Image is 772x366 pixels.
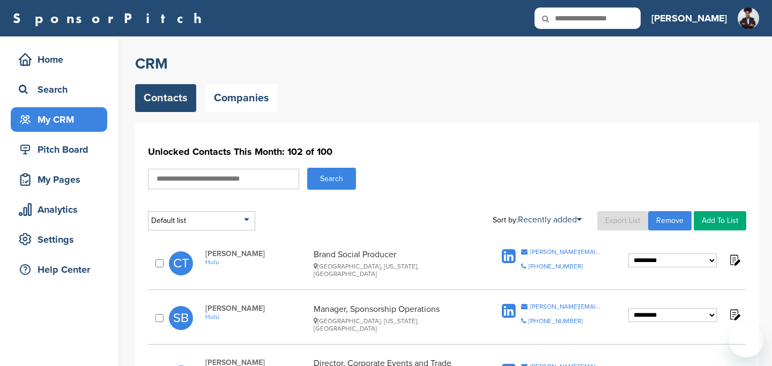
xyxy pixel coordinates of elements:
div: Home [16,50,107,69]
a: My CRM [11,107,107,132]
span: [PERSON_NAME] [205,304,308,313]
a: Companies [205,84,278,112]
a: Search [11,77,107,102]
div: Pitch Board [16,140,107,159]
img: Brittany hicks woc founder headshot [738,8,759,29]
div: [GEOGRAPHIC_DATA], [US_STATE], [GEOGRAPHIC_DATA] [314,317,476,332]
a: [PERSON_NAME] [651,6,727,30]
div: My CRM [16,110,107,129]
div: Search [16,80,107,99]
h3: [PERSON_NAME] [651,11,727,26]
div: [PHONE_NUMBER] [529,318,583,324]
button: Search [307,168,356,190]
img: Notes [728,253,741,266]
div: Settings [16,230,107,249]
div: Help Center [16,260,107,279]
div: [PERSON_NAME][EMAIL_ADDRESS][PERSON_NAME][DOMAIN_NAME] [530,303,602,310]
span: [PERSON_NAME] [205,249,308,258]
div: Manager, Sponsorship Operations [314,304,476,332]
div: [PERSON_NAME][EMAIL_ADDRESS][PERSON_NAME][DOMAIN_NAME] [530,249,602,255]
a: Recently added [518,214,582,225]
div: [GEOGRAPHIC_DATA], [US_STATE], [GEOGRAPHIC_DATA] [314,263,476,278]
a: Home [11,47,107,72]
a: Hulu [205,313,308,320]
div: Brand Social Producer [314,249,476,278]
a: Hulu [205,258,308,266]
span: SB [169,306,193,330]
a: SponsorPitch [13,11,209,25]
img: Notes [728,308,741,321]
a: Remove [648,211,692,230]
div: Default list [148,211,255,230]
div: Analytics [16,200,107,219]
iframe: Button to launch messaging window [729,323,763,357]
h1: Unlocked Contacts This Month: 102 of 100 [148,142,746,161]
div: [PHONE_NUMBER] [529,263,583,270]
h2: CRM [135,54,759,73]
a: Help Center [11,257,107,282]
a: Pitch Board [11,137,107,162]
a: Settings [11,227,107,252]
a: Contacts [135,84,196,112]
span: CT [169,251,193,275]
a: My Pages [11,167,107,192]
a: Analytics [11,197,107,222]
a: Add To List [694,211,746,230]
a: Export List [597,211,648,230]
div: Sort by: [493,215,582,224]
div: My Pages [16,170,107,189]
